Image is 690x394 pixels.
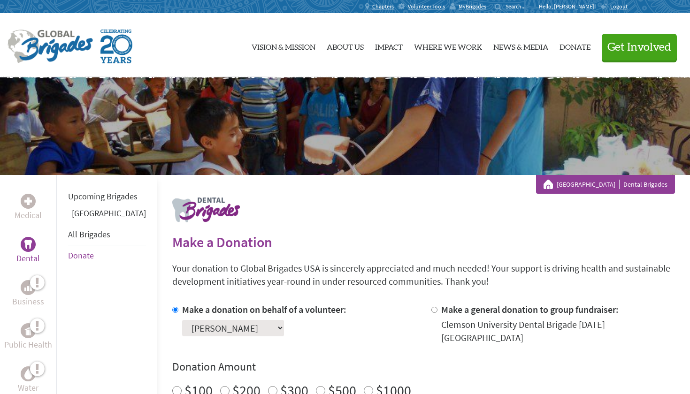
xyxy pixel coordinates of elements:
[182,303,346,315] label: Make a donation on behalf of a volunteer:
[68,224,146,245] li: All Brigades
[172,234,675,250] h2: Make a Donation
[68,186,146,207] li: Upcoming Brigades
[327,21,364,70] a: About Us
[172,359,675,374] h4: Donation Amount
[15,194,42,222] a: MedicalMedical
[607,42,671,53] span: Get Involved
[68,250,94,261] a: Donate
[172,197,240,222] img: logo-dental.png
[21,280,36,295] div: Business
[372,3,394,10] span: Chapters
[441,303,619,315] label: Make a general donation to group fundraiser:
[544,180,667,189] div: Dental Brigades
[24,197,32,205] img: Medical
[12,295,44,308] p: Business
[24,284,32,291] img: Business
[68,229,110,240] a: All Brigades
[600,3,628,10] a: Logout
[100,30,132,63] img: Global Brigades Celebrating 20 Years
[21,237,36,252] div: Dental
[24,240,32,249] img: Dental
[459,3,486,10] span: MyBrigades
[408,3,445,10] span: Volunteer Tools
[21,366,36,381] div: Water
[21,194,36,209] div: Medical
[72,208,146,219] a: [GEOGRAPHIC_DATA]
[4,338,52,351] p: Public Health
[506,3,532,10] input: Search...
[560,21,590,70] a: Donate
[12,280,44,308] a: BusinessBusiness
[15,209,42,222] p: Medical
[68,207,146,224] li: Panama
[252,21,315,70] a: Vision & Mission
[8,30,93,63] img: Global Brigades Logo
[441,318,675,344] div: Clemson University Dental Brigade [DATE] [GEOGRAPHIC_DATA]
[4,323,52,351] a: Public HealthPublic Health
[602,34,677,61] button: Get Involved
[24,326,32,335] img: Public Health
[16,252,40,265] p: Dental
[16,237,40,265] a: DentalDental
[68,191,138,202] a: Upcoming Brigades
[172,262,675,288] p: Your donation to Global Brigades USA is sincerely appreciated and much needed! Your support is dr...
[24,368,32,379] img: Water
[375,21,403,70] a: Impact
[539,3,600,10] p: Hello, [PERSON_NAME]!
[557,180,620,189] a: [GEOGRAPHIC_DATA]
[68,245,146,266] li: Donate
[610,3,628,10] span: Logout
[414,21,482,70] a: Where We Work
[493,21,548,70] a: News & Media
[21,323,36,338] div: Public Health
